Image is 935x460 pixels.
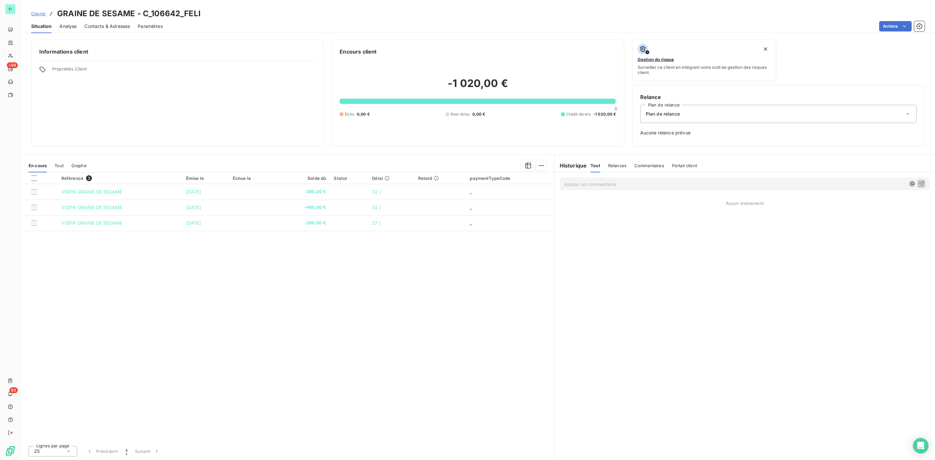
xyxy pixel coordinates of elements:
div: FI [5,4,16,14]
h6: Informations client [39,48,316,56]
span: Clients [31,11,45,16]
div: Délai [372,176,410,181]
span: [DATE] [186,220,201,226]
span: -280,00 € [280,189,326,195]
span: -1 020,00 € [593,111,616,117]
div: Solde dû [280,176,326,181]
span: 0,00 € [357,111,370,117]
span: Crédit divers [566,111,591,117]
span: _ [470,220,472,226]
a: Clients [31,10,45,17]
div: Référence [61,175,178,181]
button: 1 [122,444,131,458]
button: Précédent [82,444,122,458]
span: Relances [608,163,627,168]
span: Tout [591,163,600,168]
span: VSEPA GRAINE DE SESAME [61,220,122,226]
span: Propriétés Client [52,66,316,75]
h3: GRAINE DE SESAME - C_106642_FELI [57,8,201,19]
span: +99 [7,62,18,68]
button: Gestion du risqueSurveiller ce client en intégrant votre outil de gestion des risques client. [632,40,777,81]
div: Échue le [233,176,272,181]
span: Paramètres [138,23,163,30]
span: Aucun évènement [726,201,764,206]
span: 3 [86,175,92,181]
h6: Encours client [340,48,377,56]
span: Analyse [59,23,77,30]
h6: Historique [555,162,587,169]
span: 32 j [372,189,380,194]
div: Statut [334,176,364,181]
span: -460,00 € [280,204,326,211]
div: paymentTypeCode [470,176,550,181]
span: VSEPA GRAINE DE SESAME [61,205,122,210]
span: VSEPA GRAINE DE SESAME [61,189,122,194]
button: Suivant [131,444,164,458]
span: En cours [29,163,47,168]
span: 32 j [372,205,380,210]
span: Non-échu [451,111,469,117]
div: Émise le [186,176,225,181]
span: Gestion du risque [638,57,674,62]
span: _ [470,205,472,210]
span: 27 j [372,220,380,226]
h2: -1 020,00 € [340,77,616,96]
span: [DATE] [186,189,201,194]
button: Actions [879,21,912,31]
span: Échu [345,111,354,117]
span: 0,00 € [472,111,485,117]
div: Open Intercom Messenger [913,438,929,454]
span: -280,00 € [280,220,326,226]
span: [DATE] [186,205,201,210]
span: 1 [126,448,127,454]
span: Commentaires [634,163,664,168]
span: 0 [615,106,617,111]
span: Graphe [71,163,87,168]
div: Retard [418,176,462,181]
span: Portail client [672,163,697,168]
span: 25 [34,448,40,454]
span: Aucune relance prévue [640,130,916,136]
span: Tout [55,163,64,168]
span: Plan de relance [646,111,680,117]
span: Contacts & Adresses [84,23,130,30]
span: Situation [31,23,52,30]
span: 60 [9,387,18,393]
img: Logo LeanPay [5,446,16,456]
span: Surveiller ce client en intégrant votre outil de gestion des risques client. [638,65,771,75]
h6: Relance [640,93,916,101]
span: _ [470,189,472,194]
